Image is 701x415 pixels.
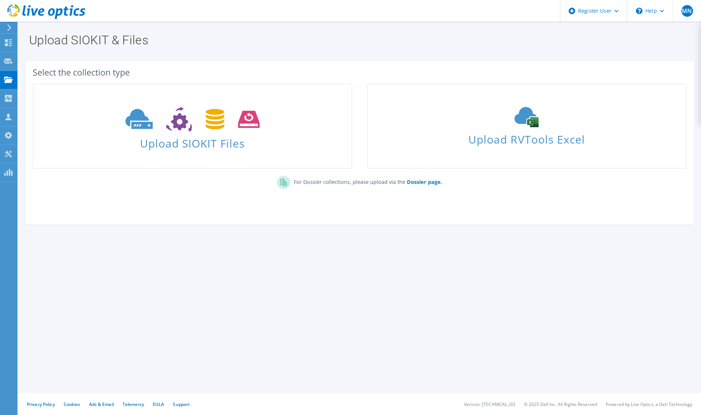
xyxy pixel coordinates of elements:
[636,8,642,14] svg: \n
[368,130,686,145] span: Upload RVTools Excel
[173,401,190,407] a: Support
[606,401,692,407] li: Powered by Live Optics, a Dell Technology
[153,401,164,407] a: EULA
[464,401,515,407] li: Version: [TECHNICAL_ID]
[367,84,686,169] a: Upload RVTools Excel
[89,401,114,407] a: Ads & Email
[123,401,144,407] a: Telemetry
[64,401,80,407] a: Cookies
[33,133,352,149] span: Upload SIOKIT Files
[405,178,442,185] a: Dossier page.
[407,178,442,185] b: Dossier page.
[29,34,686,46] h1: Upload SIOKIT & Files
[33,84,352,169] a: Upload SIOKIT Files
[290,176,442,186] p: For Dossier collections, please upload via the
[681,5,693,17] span: MN
[524,401,597,407] li: © 2025 Dell Inc. All Rights Reserved
[33,68,686,76] div: Select the collection type
[27,401,55,407] a: Privacy Policy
